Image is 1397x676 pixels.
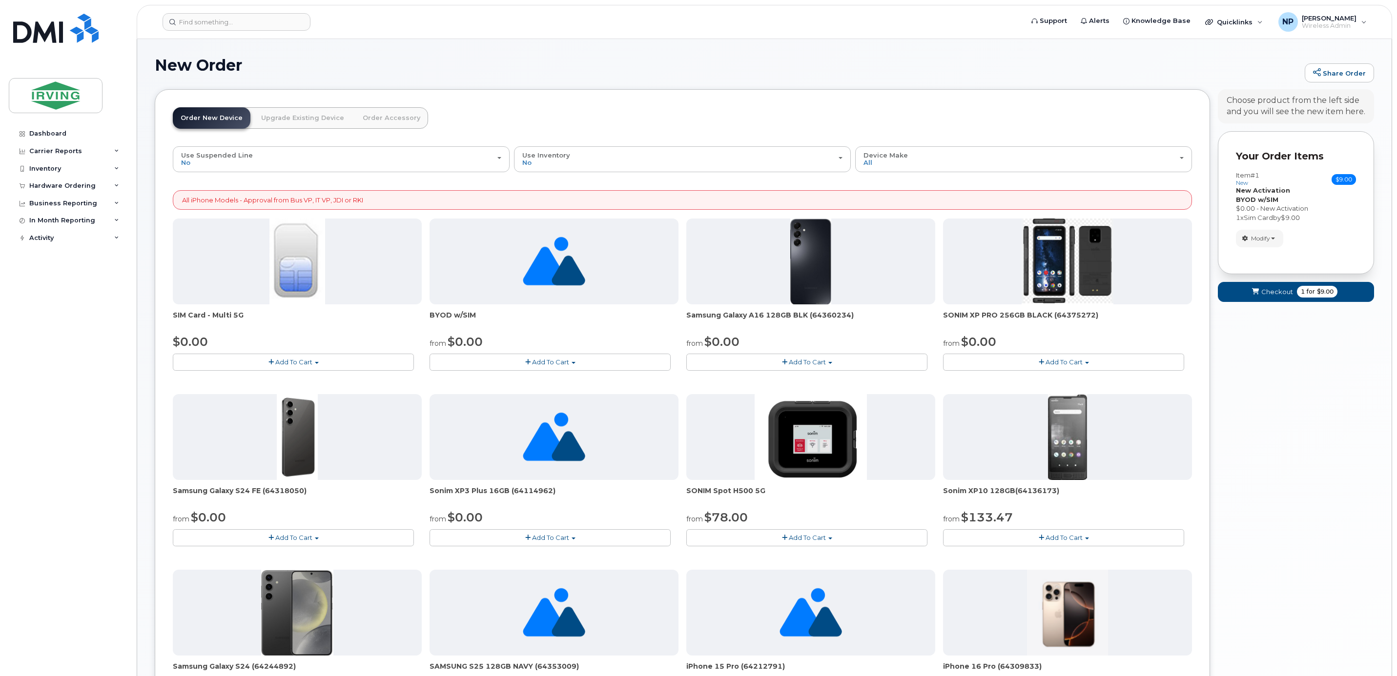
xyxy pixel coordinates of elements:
button: Add To Cart [430,529,671,546]
span: Use Inventory [522,151,570,159]
button: Add To Cart [686,354,927,371]
div: SIM Card - Multi 5G [173,310,422,330]
span: All [863,159,872,166]
button: Checkout 1 for $9.00 [1218,282,1374,302]
span: Add To Cart [275,358,312,366]
span: Add To Cart [789,358,826,366]
span: $0.00 [191,510,226,524]
span: $133.47 [961,510,1013,524]
strong: BYOD w/SIM [1236,196,1278,203]
span: #1 [1251,171,1259,179]
img: s24.jpg [261,570,333,656]
a: Share Order [1305,63,1374,83]
span: $0.00 [448,510,483,524]
p: Your Order Items [1236,149,1356,163]
img: 16_pro.png [1027,570,1109,656]
small: from [430,339,446,348]
img: s24_fe.png [277,394,318,480]
div: Sonim XP3 Plus 16GB (64114962) [430,486,678,505]
span: Add To Cart [1046,358,1083,366]
small: new [1236,179,1248,186]
h1: New Order [155,57,1300,74]
small: from [173,515,189,523]
button: Use Suspended Line No [173,146,510,172]
div: Sonim XP10 128GB(64136173) [943,486,1192,505]
small: from [943,515,960,523]
span: Add To Cart [275,534,312,541]
a: Order Accessory [355,107,428,129]
div: Choose product from the left side and you will see the new item here. [1227,95,1365,118]
a: Upgrade Existing Device [253,107,352,129]
small: from [430,515,446,523]
button: Modify [1236,230,1283,247]
div: SONIM Spot H500 5G [686,486,935,505]
p: All iPhone Models - Approval from Bus VP, IT VP, JDI or RKI [182,196,363,205]
span: Add To Cart [532,358,569,366]
span: No [522,159,532,166]
span: Add To Cart [532,534,569,541]
button: Add To Cart [686,529,927,546]
button: Add To Cart [173,354,414,371]
span: No [181,159,190,166]
div: x by [1236,213,1356,222]
span: $78.00 [704,510,748,524]
button: Add To Cart [943,529,1184,546]
span: $0.00 [704,335,740,349]
img: XP10.jpg [1048,394,1088,480]
span: $0.00 [961,335,996,349]
span: $9.00 [1332,174,1356,185]
button: Use Inventory No [514,146,851,172]
h3: Item [1236,172,1259,186]
div: Samsung Galaxy A16 128GB BLK (64360234) [686,310,935,330]
img: A16_-_JDI.png [790,219,832,304]
img: SONIM_XP_PRO_-_JDIRVING.png [1022,219,1113,304]
small: from [686,339,703,348]
strong: New Activation [1236,186,1290,194]
span: Checkout [1261,287,1293,297]
div: SONIM XP PRO 256GB BLACK (64375272) [943,310,1192,330]
button: Add To Cart [430,354,671,371]
img: no_image_found-2caef05468ed5679b831cfe6fc140e25e0c280774317ffc20a367ab7fd17291e.png [523,570,585,656]
span: Modify [1251,234,1270,243]
img: no_image_found-2caef05468ed5679b831cfe6fc140e25e0c280774317ffc20a367ab7fd17291e.png [523,219,585,304]
div: $0.00 - New Activation [1236,204,1356,213]
span: $9.00 [1317,287,1334,296]
span: $9.00 [1281,214,1300,221]
span: Sim Card [1244,214,1273,221]
a: Order New Device [173,107,250,129]
span: Add To Cart [1046,534,1083,541]
button: Add To Cart [943,354,1184,371]
span: 1 [1301,287,1305,296]
small: from [686,515,703,523]
div: Samsung Galaxy S24 FE (64318050) [173,486,422,505]
img: no_image_found-2caef05468ed5679b831cfe6fc140e25e0c280774317ffc20a367ab7fd17291e.png [523,394,585,480]
span: Device Make [863,151,908,159]
span: for [1305,287,1317,296]
span: $0.00 [173,335,208,349]
img: 00D627D4-43E9-49B7-A367-2C99342E128C.jpg [269,219,325,304]
span: 1 [1236,214,1240,221]
img: SONIM.png [755,394,866,480]
span: $0.00 [448,335,483,349]
button: Device Make All [855,146,1192,172]
button: Add To Cart [173,529,414,546]
img: no_image_found-2caef05468ed5679b831cfe6fc140e25e0c280774317ffc20a367ab7fd17291e.png [780,570,842,656]
div: BYOD w/SIM [430,310,678,330]
span: Add To Cart [789,534,826,541]
span: Use Suspended Line [181,151,253,159]
small: from [943,339,960,348]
